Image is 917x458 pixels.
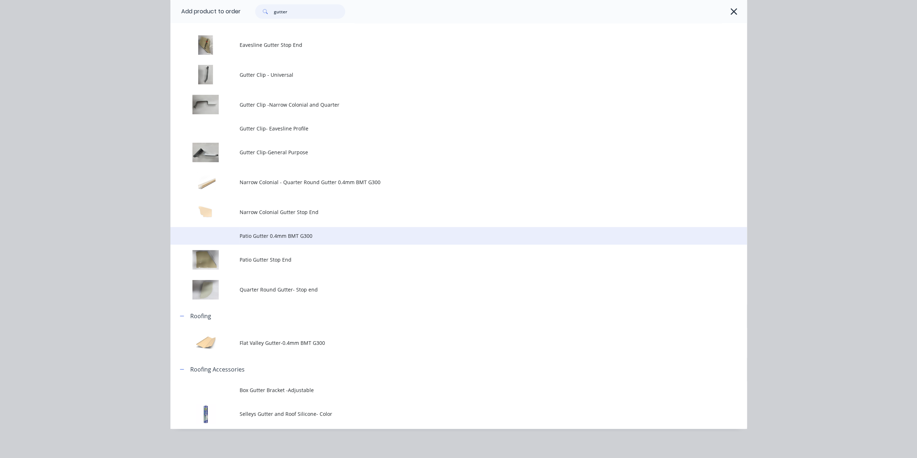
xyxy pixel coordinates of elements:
span: Selleys Gutter and Roof Silicone- Color [240,410,645,418]
span: Narrow Colonial - Quarter Round Gutter 0.4mm BMT G300 [240,178,645,186]
span: Patio Gutter Stop End [240,256,645,263]
span: Gutter Clip-General Purpose [240,148,645,156]
div: Roofing [190,312,211,320]
span: Quarter Round Gutter- Stop end [240,286,645,293]
span: Eavesline Gutter Stop End [240,41,645,49]
span: Box Gutter Bracket -Adjustable [240,386,645,394]
div: Roofing Accessories [190,365,245,374]
span: Flat Valley Gutter-0.4mm BMT G300 [240,339,645,347]
span: Gutter Clip - Universal [240,71,645,79]
input: Search... [274,4,345,19]
span: Gutter Clip -Narrow Colonial and Quarter [240,101,645,108]
span: Narrow Colonial Gutter Stop End [240,208,645,216]
span: Patio Gutter 0.4mm BMT G300 [240,232,645,240]
span: Gutter Clip- Eavesline Profile [240,125,645,132]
